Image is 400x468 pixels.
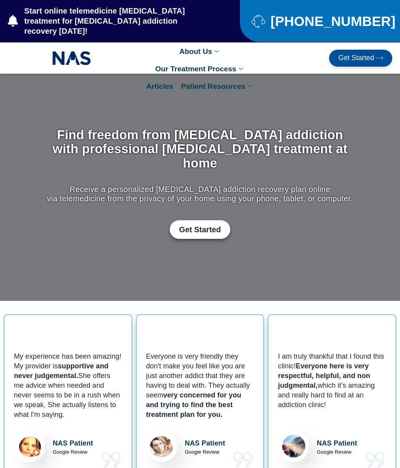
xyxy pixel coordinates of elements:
[146,352,254,420] p: Everyone is very friendly they don't make you feel like you are just another addict that they are...
[14,431,45,462] img: Lisa Review for National Addiction Specialists Top Rated Suboxone Clinic
[14,362,109,380] b: supportive and never judgemental.
[278,352,386,420] p: I am truly thankful that I found this clinic! which it’s amazing and really hard to find at an ad...
[269,16,395,26] span: [PHONE_NUMBER]
[45,220,355,239] div: Get Started with Suboxone Treatment by filling-out this new patient packet form
[179,225,221,234] span: Get Started
[185,449,219,455] span: Google Review
[53,440,93,447] strong: NAS Patient
[278,362,370,389] b: Everyone here is very respectful, helpful, and non judgmental,
[338,54,374,62] span: Get Started
[22,6,209,36] span: Start online telemedicine [MEDICAL_DATA] treatment for [MEDICAL_DATA] addiction recovery [DATE]!
[170,220,230,239] a: Get Started
[151,60,248,78] a: Our Treatment Process
[142,78,177,95] a: Articles
[53,449,87,455] span: Google Review
[14,352,122,420] p: My experience has been amazing! My provider is She offers me advice when needed and never seems t...
[52,49,91,67] img: NAS_email_signature-removebg-preview.png
[45,185,355,203] p: Receive a personalized [MEDICAL_DATA] addiction recovery plan online via telemedicine from the pr...
[146,391,241,418] b: very concerned for you and trying to find the best treatment plan for you.
[329,50,392,67] a: Get Started
[185,440,225,447] strong: NAS Patient
[45,128,355,170] h1: Find freedom from [MEDICAL_DATA] addiction with professional [MEDICAL_DATA] treatment at home
[177,78,258,95] a: Patient Resources
[252,14,381,28] a: [PHONE_NUMBER]
[146,431,177,462] img: Christina Review for National Addiction Specialists Top Rated Suboxone Clinic
[278,431,309,462] img: Amiee Review for National Addiction Specialists Top Rated Suboxone Clinic
[317,449,351,455] span: Google Review
[317,440,357,447] strong: NAS Patient
[176,43,224,60] a: About Us
[8,6,209,36] a: Start online telemedicine [MEDICAL_DATA] treatment for [MEDICAL_DATA] addiction recovery [DATE]!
